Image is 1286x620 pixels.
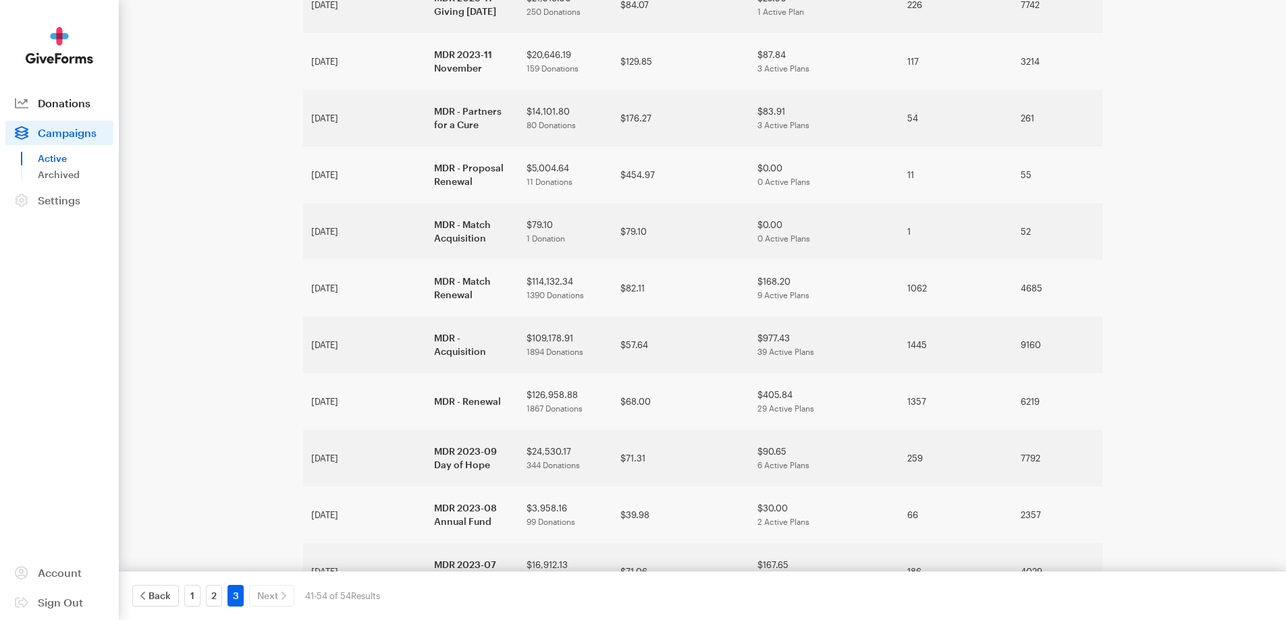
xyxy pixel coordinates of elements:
[899,33,1013,90] td: 117
[426,543,518,600] td: MDR 2023-07 Summer Match
[527,347,583,356] span: 1894 Donations
[5,188,113,213] a: Settings
[899,90,1013,146] td: 54
[1099,146,1186,203] td: 20.00%
[749,260,899,316] td: $168.20
[426,33,518,90] td: MDR 2023-11 November
[184,585,200,607] a: 1
[38,150,113,167] a: Active
[757,403,814,413] span: 29 Active Plans
[38,167,113,183] a: Archived
[527,120,576,130] span: 80 Donations
[1013,203,1099,260] td: 52
[1013,316,1099,373] td: 9160
[1099,486,1186,543] td: 2.89%
[899,373,1013,430] td: 1357
[5,91,113,115] a: Donations
[612,146,749,203] td: $454.97
[518,146,612,203] td: $5,004.64
[757,347,814,356] span: 39 Active Plans
[1099,316,1186,373] td: 16.40%
[612,316,749,373] td: $57.64
[426,430,518,486] td: MDR 2023-09 Day of Hope
[527,403,583,413] span: 1867 Donations
[899,486,1013,543] td: 66
[1013,90,1099,146] td: 261
[899,146,1013,203] td: 11
[612,260,749,316] td: $82.11
[1099,90,1186,146] td: 21.46%
[527,63,579,73] span: 159 Donations
[899,203,1013,260] td: 1
[1099,543,1186,600] td: 5.06%
[899,543,1013,600] td: 186
[303,203,426,260] td: [DATE]
[527,290,584,300] span: 1390 Donations
[527,460,580,470] span: 344 Donations
[518,430,612,486] td: $24,530.17
[527,177,572,186] span: 11 Donations
[5,590,113,615] a: Sign Out
[757,517,809,526] span: 2 Active Plans
[1013,543,1099,600] td: 4029
[749,33,899,90] td: $87.84
[426,146,518,203] td: MDR - Proposal Renewal
[612,373,749,430] td: $68.00
[1099,260,1186,316] td: 27.58%
[132,585,179,607] a: Back
[26,27,93,64] img: GiveForms
[757,63,809,73] span: 3 Active Plans
[518,373,612,430] td: $126,958.88
[612,203,749,260] td: $79.10
[38,194,80,206] span: Settings
[749,543,899,600] td: $167.65
[527,7,581,16] span: 250 Donations
[612,430,749,486] td: $71.31
[1013,373,1099,430] td: 6219
[1013,430,1099,486] td: 7792
[527,233,565,243] span: 1 Donation
[426,90,518,146] td: MDR - Partners for a Cure
[38,126,97,139] span: Campaigns
[1013,486,1099,543] td: 2357
[518,486,612,543] td: $3,958.16
[303,373,426,430] td: [DATE]
[5,121,113,145] a: Campaigns
[1099,430,1186,486] td: 3.66%
[749,373,899,430] td: $405.84
[757,7,804,16] span: 1 Active Plan
[426,486,518,543] td: MDR 2023-08 Annual Fund
[749,316,899,373] td: $977.43
[749,90,899,146] td: $83.91
[1013,260,1099,316] td: 4685
[757,177,810,186] span: 0 Active Plans
[38,596,83,609] span: Sign Out
[899,430,1013,486] td: 259
[518,90,612,146] td: $14,101.80
[303,146,426,203] td: [DATE]
[303,543,426,600] td: [DATE]
[899,260,1013,316] td: 1062
[612,543,749,600] td: $71.06
[426,260,518,316] td: MDR - Match Renewal
[351,590,380,601] span: Results
[757,460,809,470] span: 6 Active Plans
[38,566,82,579] span: Account
[749,203,899,260] td: $0.00
[303,316,426,373] td: [DATE]
[612,33,749,90] td: $129.85
[1099,203,1186,260] td: 1.92%
[612,90,749,146] td: $176.27
[757,233,810,243] span: 0 Active Plans
[5,561,113,585] a: Account
[518,543,612,600] td: $16,912.13
[612,486,749,543] td: $39.98
[426,373,518,430] td: MDR - Renewal
[1099,373,1186,430] td: 26.68%
[1013,146,1099,203] td: 55
[518,203,612,260] td: $79.10
[518,316,612,373] td: $109,178.91
[757,290,809,300] span: 9 Active Plans
[1099,33,1186,90] td: 3.86%
[518,260,612,316] td: $114,132.34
